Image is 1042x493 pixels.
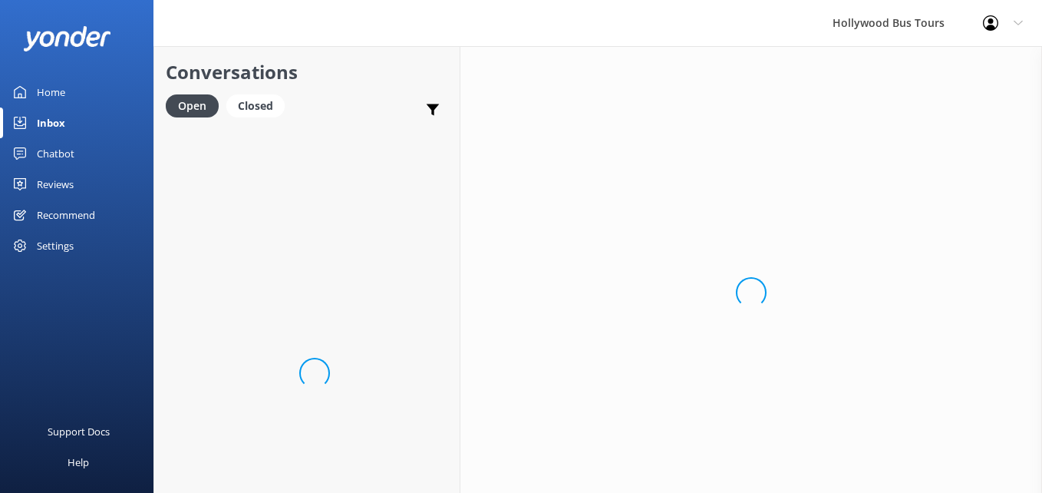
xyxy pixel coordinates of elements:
img: yonder-white-logo.png [23,26,111,51]
div: Settings [37,230,74,261]
div: Reviews [37,169,74,200]
div: Open [166,94,219,117]
div: Chatbot [37,138,74,169]
div: Inbox [37,108,65,138]
div: Help [68,447,89,478]
a: Closed [226,97,292,114]
div: Closed [226,94,285,117]
div: Home [37,77,65,108]
h2: Conversations [166,58,448,87]
div: Support Docs [48,416,110,447]
a: Open [166,97,226,114]
div: Recommend [37,200,95,230]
